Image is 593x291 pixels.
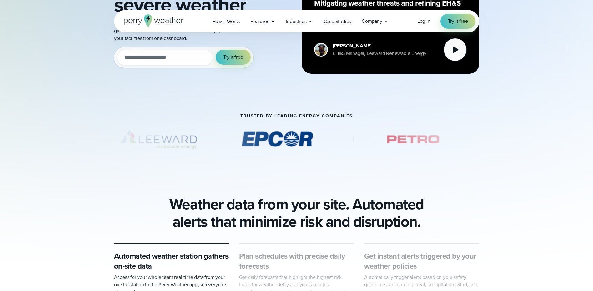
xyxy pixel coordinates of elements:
div: 3 of 6 [352,124,440,155]
a: Log in [417,17,430,25]
a: Case Studies [318,15,357,28]
div: EH&S Manager, Leeward Renewable Energy [333,50,426,57]
span: How it Works [212,18,240,25]
div: 4 of 6 [470,124,545,155]
img: ProPetro.svg [352,124,440,155]
h2: Weather data from your site. Automated alerts that minimize risk and disruption. [114,195,479,230]
div: 2 of 6 [233,124,322,155]
h3: Automated weather station gathers on-site data [114,251,229,271]
div: 1 of 6 [114,124,203,155]
button: Try it free [216,50,251,65]
img: Leeware-Renewable-Energy.svg [114,124,203,155]
span: Company [362,17,382,25]
img: Epcor.svg [233,124,322,155]
a: Try it free [440,14,475,29]
img: Urenco.svg [470,124,545,155]
div: [PERSON_NAME] [333,42,426,50]
h3: Plan schedules with precise daily forecasts [239,251,354,271]
img: Donald Dennis Headshot [315,44,327,56]
span: Features [250,18,269,25]
span: Try it free [223,53,243,61]
a: How it Works [207,15,245,28]
span: Case Studies [324,18,351,25]
span: Industries [286,18,307,25]
h2: Trusted by leading energy companies [240,114,353,119]
div: slideshow [114,124,479,158]
h3: Get instant alerts triggered by your weather policies [364,251,479,271]
span: Try it free [448,17,468,25]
